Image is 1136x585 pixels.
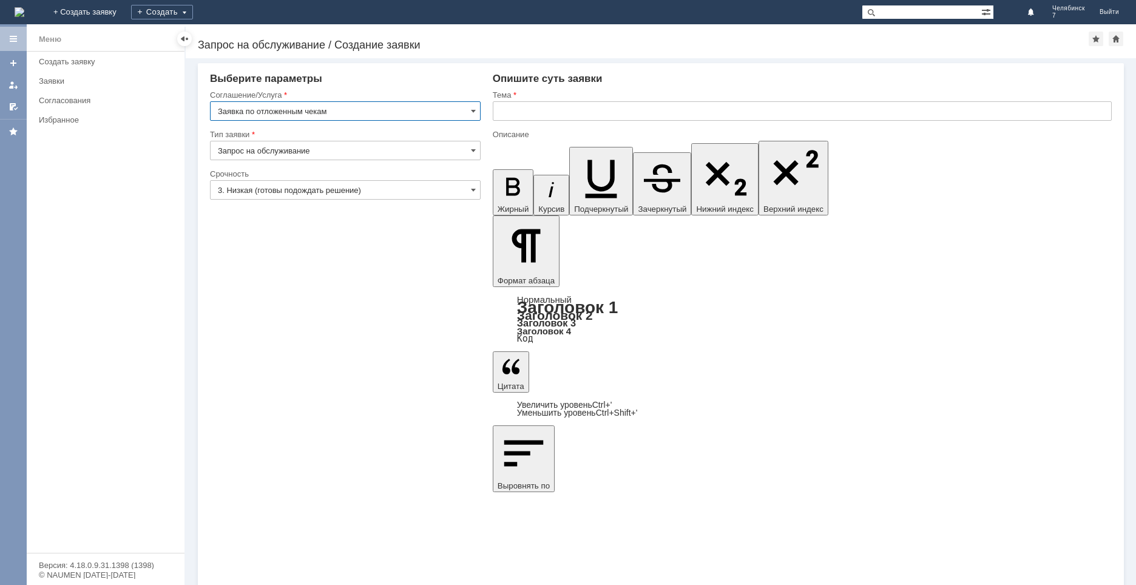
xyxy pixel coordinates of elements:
[39,76,177,86] div: Заявки
[39,96,177,105] div: Согласования
[493,425,555,492] button: Выровнять по
[538,205,564,214] span: Курсив
[39,32,61,47] div: Меню
[517,294,572,305] a: Нормальный
[131,5,193,19] div: Создать
[39,57,177,66] div: Создать заявку
[493,91,1109,99] div: Тема
[39,115,164,124] div: Избранное
[574,205,628,214] span: Подчеркнутый
[517,298,618,317] a: Заголовок 1
[493,169,534,215] button: Жирный
[493,215,560,287] button: Формат абзаца
[15,7,24,17] a: Перейти на домашнюю страницу
[4,75,23,95] a: Мои заявки
[533,175,569,215] button: Курсив
[39,571,172,579] div: © NAUMEN [DATE]-[DATE]
[691,143,759,215] button: Нижний индекс
[759,141,828,215] button: Верхний индекс
[1089,32,1103,46] div: Добавить в избранное
[517,408,638,418] a: Decrease
[4,53,23,73] a: Создать заявку
[15,7,24,17] img: logo
[696,205,754,214] span: Нижний индекс
[34,72,182,90] a: Заявки
[493,130,1109,138] div: Описание
[763,205,823,214] span: Верхний индекс
[493,296,1112,343] div: Формат абзаца
[39,561,172,569] div: Версия: 4.18.0.9.31.1398 (1398)
[493,351,529,393] button: Цитата
[517,333,533,344] a: Код
[34,91,182,110] a: Согласования
[981,5,993,17] span: Расширенный поиск
[638,205,686,214] span: Зачеркнутый
[1109,32,1123,46] div: Сделать домашней страницей
[198,39,1089,51] div: Запрос на обслуживание / Создание заявки
[498,382,524,391] span: Цитата
[633,152,691,215] button: Зачеркнутый
[517,317,576,328] a: Заголовок 3
[1052,12,1085,19] span: 7
[498,481,550,490] span: Выровнять по
[210,73,322,84] span: Выберите параметры
[596,408,638,418] span: Ctrl+Shift+'
[210,130,478,138] div: Тип заявки
[493,73,603,84] span: Опишите суть заявки
[592,400,612,410] span: Ctrl+'
[498,276,555,285] span: Формат абзаца
[569,147,633,215] button: Подчеркнутый
[517,326,571,336] a: Заголовок 4
[210,170,478,178] div: Срочность
[34,52,182,71] a: Создать заявку
[517,400,612,410] a: Increase
[177,32,192,46] div: Скрыть меню
[1052,5,1085,12] span: Челябинск
[517,308,593,322] a: Заголовок 2
[210,91,478,99] div: Соглашение/Услуга
[493,401,1112,417] div: Цитата
[498,205,529,214] span: Жирный
[4,97,23,117] a: Мои согласования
